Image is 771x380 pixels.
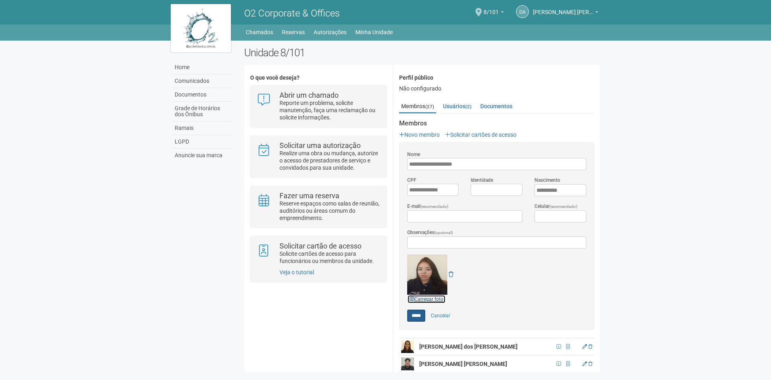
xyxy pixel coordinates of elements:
[478,100,514,112] a: Documentos
[407,229,453,236] label: Observações
[246,27,273,38] a: Chamados
[257,242,380,265] a: Solicitar cartão de acesso Solicite cartões de acesso para funcionários ou membros da unidade.
[173,74,232,88] a: Comunicados
[399,75,594,81] h4: Perfil público
[279,150,380,171] p: Realize uma obra ou mudança, autorize o acesso de prestadores de serviço e convidados para sua un...
[279,191,339,200] strong: Fazer uma reserva
[279,91,339,99] strong: Abrir um chamado
[465,104,471,109] small: (2)
[399,85,594,92] div: Não configurado
[420,204,449,209] span: (recomendado)
[419,343,518,350] strong: [PERSON_NAME] dos [PERSON_NAME]
[483,1,499,15] span: 8/101
[533,1,593,15] span: Daniel Andres Soto Lozada
[434,230,453,235] span: (opcional)
[483,10,504,16] a: 8/101
[533,10,598,16] a: [PERSON_NAME] [PERSON_NAME] [PERSON_NAME]
[582,344,587,349] a: Editar membro
[407,203,449,210] label: E-mail
[257,142,380,171] a: Solicitar uma autorização Realize uma obra ou mudança, autorize o acesso de prestadores de serviç...
[279,269,314,275] a: Veja o tutorial
[257,92,380,121] a: Abrir um chamado Reporte um problema, solicite manutenção, faça uma reclamação ou solicite inform...
[282,27,305,38] a: Reservas
[534,177,560,184] label: Nascimento
[173,149,232,162] a: Anuncie sua marca
[355,27,393,38] a: Minha Unidade
[401,340,414,353] img: user.png
[399,131,440,138] a: Novo membro
[173,61,232,74] a: Home
[279,141,361,150] strong: Solicitar uma autorização
[257,192,380,222] a: Fazer uma reserva Reserve espaços como salas de reunião, auditórios ou áreas comum do empreendime...
[279,200,380,222] p: Reserve espaços como salas de reunião, auditórios ou áreas comum do empreendimento.
[419,361,507,367] strong: [PERSON_NAME] [PERSON_NAME]
[244,8,340,19] span: O2 Corporate & Offices
[549,204,577,209] span: (recomendado)
[279,99,380,121] p: Reporte um problema, solicite manutenção, faça uma reclamação ou solicite informações.
[407,295,446,304] a: Carregar foto
[534,203,577,210] label: Celular
[516,5,529,18] a: DA
[445,131,516,138] a: Solicitar cartões de acesso
[407,177,416,184] label: CPF
[588,344,592,349] a: Excluir membro
[426,310,455,322] a: Cancelar
[173,121,232,135] a: Ramais
[250,75,386,81] h4: O que você deseja?
[471,177,493,184] label: Identidade
[407,255,447,295] img: GetFile
[279,242,361,250] strong: Solicitar cartão de acesso
[279,250,380,265] p: Solicite cartões de acesso para funcionários ou membros da unidade.
[582,361,587,367] a: Editar membro
[171,4,231,52] img: logo.jpg
[399,100,436,113] a: Membros(27)
[401,357,414,370] img: user.png
[314,27,347,38] a: Autorizações
[441,100,473,112] a: Usuários(2)
[425,104,434,109] small: (27)
[399,120,594,127] strong: Membros
[173,135,232,149] a: LGPD
[407,151,420,158] label: Nome
[173,102,232,121] a: Grade de Horários dos Ônibus
[173,88,232,102] a: Documentos
[244,47,600,59] h2: Unidade 8/101
[449,271,453,277] a: Remover
[588,361,592,367] a: Excluir membro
